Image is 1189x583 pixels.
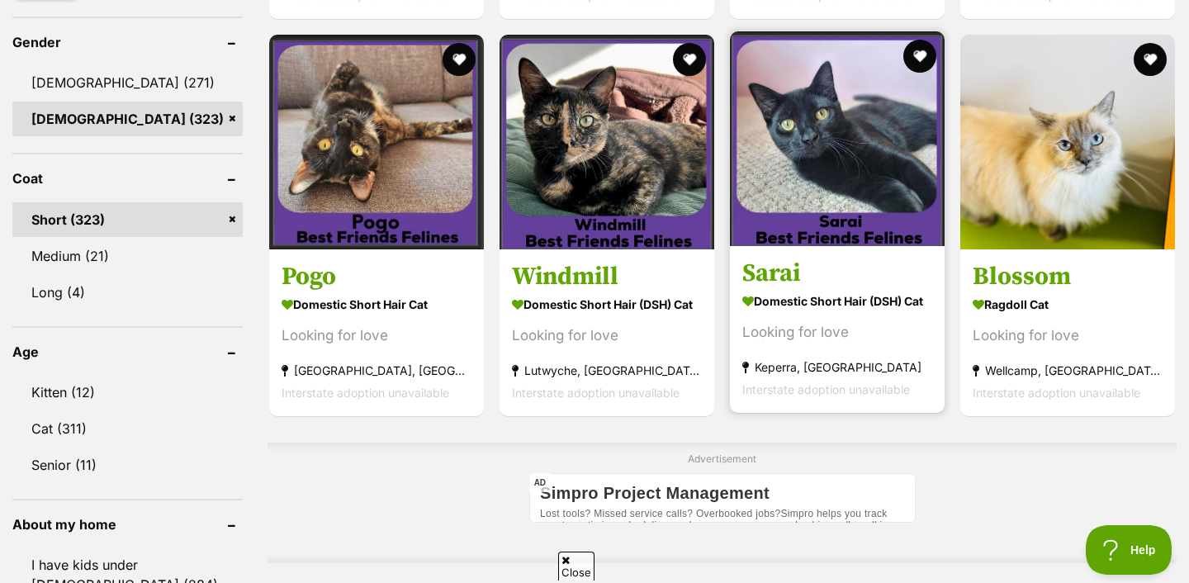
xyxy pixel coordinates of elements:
[268,443,1177,563] div: Advertisement
[12,275,243,310] a: Long (4)
[1086,525,1172,575] iframe: Help Scout Beacon - Open
[742,258,932,289] h3: Sarai
[282,325,471,347] div: Looking for love
[269,35,484,249] img: Pogo - Domestic Short Hair Cat
[12,411,243,446] a: Cat (311)
[500,249,714,416] a: Windmill Domestic Short Hair (DSH) Cat Looking for love Lutwyche, [GEOGRAPHIC_DATA] Interstate ad...
[282,386,449,400] span: Interstate adoption unavailable
[730,31,945,246] img: Sarai - Domestic Short Hair (DSH) Cat
[960,35,1175,249] img: Blossom - Ragdoll Cat
[960,249,1175,416] a: Blossom Ragdoll Cat Looking for love Wellcamp, [GEOGRAPHIC_DATA] Interstate adoption unavailable
[529,473,551,492] span: AD
[512,386,680,400] span: Interstate adoption unavailable
[973,386,1140,400] span: Interstate adoption unavailable
[973,292,1163,316] strong: Ragdoll Cat
[512,325,702,347] div: Looking for love
[512,292,702,316] strong: Domestic Short Hair (DSH) Cat
[282,292,471,316] strong: Domestic Short Hair Cat
[12,517,243,532] header: About my home
[12,375,243,410] a: Kitten (12)
[742,356,932,378] strong: Keperra, [GEOGRAPHIC_DATA]
[742,382,910,396] span: Interstate adoption unavailable
[12,448,243,482] a: Senior (11)
[12,239,243,273] a: Medium (21)
[973,359,1163,382] strong: Wellcamp, [GEOGRAPHIC_DATA]
[903,40,936,73] button: favourite
[12,171,243,186] header: Coat
[742,321,932,344] div: Looking for love
[282,261,471,292] h3: Pogo
[500,35,714,249] img: Windmill - Domestic Short Hair (DSH) Cat
[1134,43,1167,76] button: favourite
[11,35,376,69] span: Lost tools? Missed service calls? Overbooked jobs?Simpro helps you track assets, optimise schedul...
[973,261,1163,292] h3: Blossom
[269,249,484,416] a: Pogo Domestic Short Hair Cat Looking for love [GEOGRAPHIC_DATA], [GEOGRAPHIC_DATA] Interstate ado...
[730,245,945,413] a: Sarai Domestic Short Hair (DSH) Cat Looking for love Keperra, [GEOGRAPHIC_DATA] Interstate adopti...
[12,102,243,136] a: [DEMOGRAPHIC_DATA] (323)
[512,359,702,382] strong: Lutwyche, [GEOGRAPHIC_DATA]
[443,43,476,76] button: favourite
[12,35,243,50] header: Gender
[722,525,722,526] iframe: Advertisement
[512,261,702,292] h3: Windmill
[11,11,376,30] p: Simpro Project Management
[12,344,243,359] header: Age
[673,43,706,76] button: favourite
[282,359,471,382] strong: [GEOGRAPHIC_DATA], [GEOGRAPHIC_DATA]
[558,552,594,581] span: Close
[742,289,932,313] strong: Domestic Short Hair (DSH) Cat
[973,325,1163,347] div: Looking for love
[12,202,243,237] a: Short (323)
[12,65,243,100] a: [DEMOGRAPHIC_DATA] (271)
